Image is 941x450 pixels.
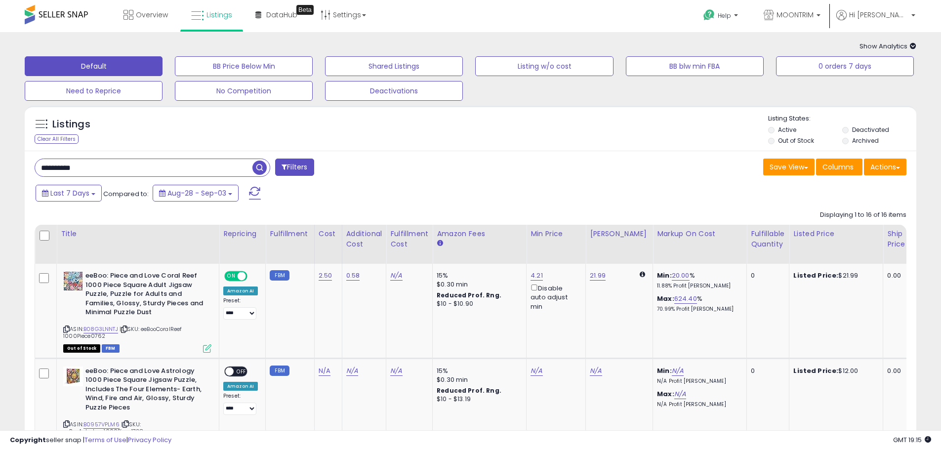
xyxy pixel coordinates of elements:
[822,162,854,172] span: Columns
[777,10,814,20] span: MOONTRIM
[63,271,83,291] img: 61-W8SeAATL._SL40_.jpg
[223,229,261,239] div: Repricing
[175,56,313,76] button: BB Price Below Min
[234,367,249,375] span: OFF
[590,366,602,376] a: N/A
[25,81,163,101] button: Need to Reprice
[35,134,79,144] div: Clear All Filters
[223,382,258,391] div: Amazon AI
[85,271,205,320] b: eeBoo: Piece and Love Coral Reef 1000 Piece Square Adult Jigsaw Puzzle, Puzzle for Adults and Fam...
[852,136,879,145] label: Archived
[763,159,815,175] button: Save View
[437,386,501,395] b: Reduced Prof. Rng.
[657,283,739,289] p: 11.88% Profit [PERSON_NAME]
[225,272,238,281] span: ON
[531,366,542,376] a: N/A
[390,366,402,376] a: N/A
[319,271,332,281] a: 2.50
[296,5,314,15] div: Tooltip anchor
[10,436,171,445] div: seller snap | |
[390,271,402,281] a: N/A
[63,420,144,435] span: | SKU: eeBooAstrology1000Piece1738
[820,210,906,220] div: Displaying 1 to 16 of 16 items
[319,366,330,376] a: N/A
[657,294,739,313] div: %
[325,81,463,101] button: Deactivations
[63,367,83,386] img: 51KTx+m6XQL._SL40_.jpg
[266,10,297,20] span: DataHub
[83,420,120,429] a: B0957VPLM6
[887,271,903,280] div: 0.00
[849,10,908,20] span: Hi [PERSON_NAME]
[751,271,781,280] div: 0
[270,229,310,239] div: Fulfillment
[102,344,120,353] span: FBM
[437,280,519,289] div: $0.30 min
[718,11,731,20] span: Help
[893,435,931,445] span: 2025-09-11 19:15 GMT
[657,271,739,289] div: %
[793,271,875,280] div: $21.99
[793,229,879,239] div: Listed Price
[83,325,118,333] a: B08G3LNNTJ
[674,389,686,399] a: N/A
[816,159,862,175] button: Columns
[25,56,163,76] button: Default
[270,366,289,376] small: FBM
[852,125,889,134] label: Deactivated
[61,229,215,239] div: Title
[751,367,781,375] div: 0
[319,229,338,239] div: Cost
[437,300,519,308] div: $10 - $10.90
[437,367,519,375] div: 15%
[657,378,739,385] p: N/A Profit [PERSON_NAME]
[437,395,519,404] div: $10 - $13.19
[103,189,149,199] span: Compared to:
[590,271,606,281] a: 21.99
[778,136,814,145] label: Out of Stock
[437,229,522,239] div: Amazon Fees
[653,225,747,264] th: The percentage added to the cost of goods (COGS) that forms the calculator for Min & Max prices.
[437,375,519,384] div: $0.30 min
[672,271,690,281] a: 20.00
[657,306,739,313] p: 70.99% Profit [PERSON_NAME]
[531,229,581,239] div: Min Price
[175,81,313,101] button: No Competition
[674,294,697,304] a: 624.40
[437,239,443,248] small: Amazon Fees.
[657,271,672,280] b: Min:
[52,118,90,131] h5: Listings
[531,283,578,311] div: Disable auto adjust min
[325,56,463,76] button: Shared Listings
[657,229,742,239] div: Markup on Cost
[776,56,914,76] button: 0 orders 7 days
[657,366,672,375] b: Min:
[672,366,684,376] a: N/A
[657,401,739,408] p: N/A Profit [PERSON_NAME]
[50,188,89,198] span: Last 7 Days
[437,271,519,280] div: 15%
[531,271,543,281] a: 4.21
[793,367,875,375] div: $12.00
[836,10,915,32] a: Hi [PERSON_NAME]
[206,10,232,20] span: Listings
[10,435,46,445] strong: Copyright
[223,297,258,320] div: Preset:
[793,271,838,280] b: Listed Price:
[475,56,613,76] button: Listing w/o cost
[590,229,649,239] div: [PERSON_NAME]
[223,286,258,295] div: Amazon AI
[36,185,102,202] button: Last 7 Days
[696,1,748,32] a: Help
[657,294,674,303] b: Max:
[63,325,182,340] span: | SKU: eeBooCoralReef 1000Piece0762
[153,185,239,202] button: Aug-28 - Sep-03
[346,229,382,249] div: Additional Cost
[63,271,211,352] div: ASIN:
[437,291,501,299] b: Reduced Prof. Rng.
[270,270,289,281] small: FBM
[657,389,674,399] b: Max:
[223,393,258,415] div: Preset:
[626,56,764,76] button: BB blw min FBA
[864,159,906,175] button: Actions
